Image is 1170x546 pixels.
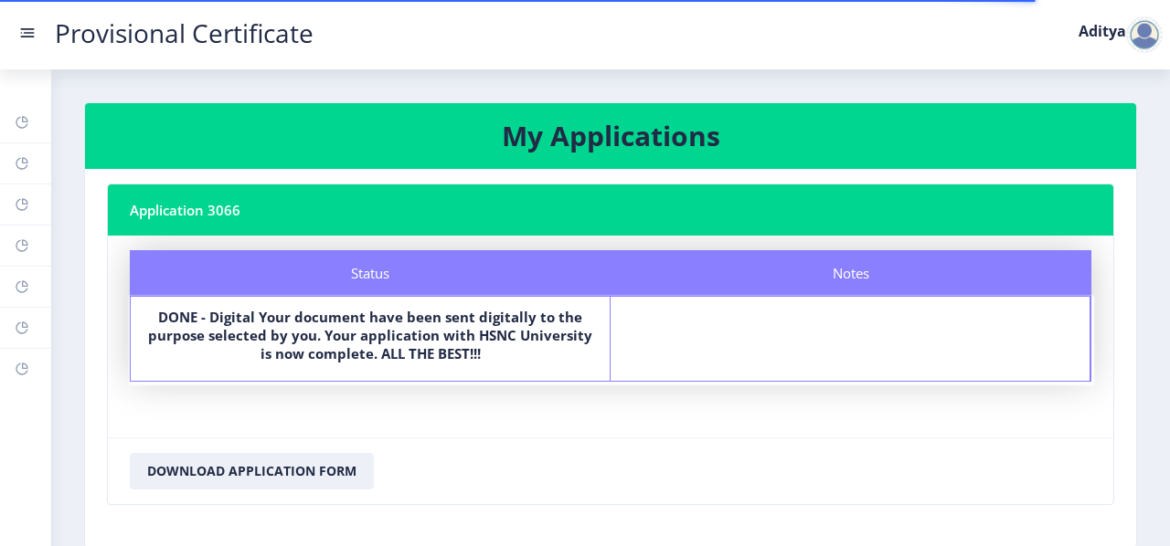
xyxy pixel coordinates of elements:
[108,184,1113,236] nb-card-header: Application 3066
[130,453,374,489] button: Download Application Form
[148,308,592,362] b: DONE - Digital Your document have been sent digitally to the purpose selected by you. Your applic...
[107,118,1114,154] h3: My Applications
[611,250,1091,296] div: Notes
[1079,24,1126,38] label: Aditya
[130,250,611,296] div: Status
[37,24,332,43] a: Provisional Certificate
